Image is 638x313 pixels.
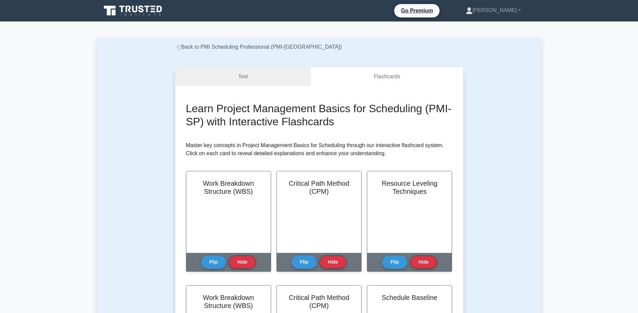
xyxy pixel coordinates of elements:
[320,256,346,269] button: Hide
[186,102,452,128] h2: Learn Project Management Basics for Scheduling (PMI-SP) with Interactive Flashcards
[175,67,311,86] a: Test
[375,294,444,302] h2: Schedule Baseline
[292,256,317,269] button: Flip
[229,256,256,269] button: Hide
[186,141,452,158] p: Master key concepts in Project Management Basics for Scheduling through our interactive flashcard...
[410,256,437,269] button: Hide
[375,179,444,195] h2: Resource Leveling Techniques
[194,294,263,310] h2: Work Breakdown Structure (WBS)
[311,67,463,86] a: Flashcards
[382,256,407,269] button: Flip
[201,256,226,269] button: Flip
[450,4,537,17] a: [PERSON_NAME]
[285,294,353,310] h2: Critical Path Method (CPM)
[397,6,437,15] a: Go Premium
[285,179,353,195] h2: Critical Path Method (CPM)
[175,44,342,50] a: Back to PMI Scheduling Professional (PMI-[GEOGRAPHIC_DATA])
[194,179,263,195] h2: Work Breakdown Structure (WBS)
